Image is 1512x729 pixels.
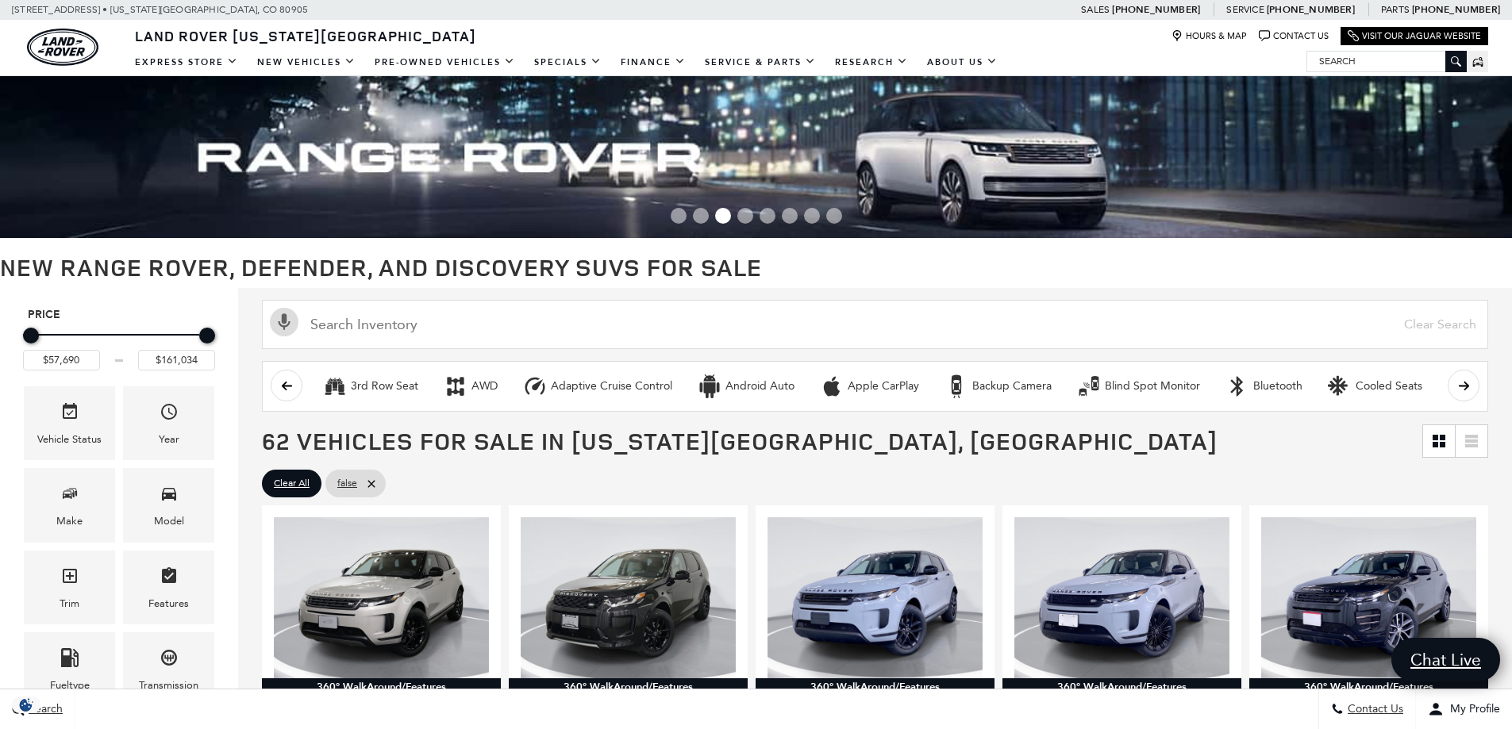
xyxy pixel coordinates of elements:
a: Visit Our Jaguar Website [1348,30,1481,42]
div: Android Auto [725,379,794,393]
div: Blind Spot Monitor [1105,379,1200,393]
div: Cooled Seats [1356,379,1422,393]
div: 360° WalkAround/Features [756,678,995,696]
div: 360° WalkAround/Features [509,678,748,696]
span: Transmission [160,644,179,677]
nav: Main Navigation [125,48,1007,76]
input: Maximum [138,350,215,370]
a: Specials [525,48,611,76]
div: Apple CarPlay [820,374,844,398]
section: Click to Open Cookie Consent Modal [8,696,44,713]
span: Model [160,480,179,512]
div: Minimum Price [23,328,39,343]
img: 2025 LAND ROVER Range Rover Evoque S [1014,517,1229,678]
button: Open user profile menu [1416,689,1512,729]
img: Land Rover [27,29,98,66]
a: New Vehicles [248,48,365,76]
span: Go to slide 5 [760,208,775,224]
div: Transmission [139,677,198,694]
div: Cooled Seats [1328,374,1352,398]
button: AWDAWD [435,370,506,403]
span: Service [1226,4,1264,15]
a: [PHONE_NUMBER] [1267,3,1355,16]
div: Adaptive Cruise Control [551,379,672,393]
a: Land Rover [US_STATE][GEOGRAPHIC_DATA] [125,26,486,45]
div: 3rd Row Seat [323,374,347,398]
svg: Click to toggle on voice search [270,308,298,336]
img: 2025 LAND ROVER Range Rover Evoque Dynamic SE [1261,517,1476,678]
div: FeaturesFeatures [123,551,214,624]
div: ModelModel [123,468,214,542]
span: Contact Us [1344,703,1403,716]
button: scroll left [271,370,302,401]
div: TransmissionTransmission [123,632,214,706]
span: Go to slide 3 [715,208,731,224]
div: Price [23,322,215,370]
h5: Price [28,308,210,322]
a: About Us [918,48,1007,76]
div: VehicleVehicle Status [24,386,115,460]
div: 360° WalkAround/Features [1002,678,1241,696]
input: Minimum [23,350,100,370]
span: Go to slide 6 [782,208,798,224]
div: Year [159,431,179,448]
a: Service & Parts [695,48,825,76]
button: Backup CameraBackup Camera [936,370,1060,403]
button: 3rd Row Seat3rd Row Seat [314,370,427,403]
a: Grid View [1423,425,1455,457]
div: AWD [471,379,498,393]
div: Make [56,512,83,530]
div: AWD [444,374,467,398]
img: 2025 LAND ROVER Discovery Sport S [521,517,736,678]
a: Hours & Map [1172,30,1247,42]
span: Make [60,480,79,512]
div: Trim [60,595,79,612]
span: Go to slide 1 [671,208,687,224]
div: FueltypeFueltype [24,632,115,706]
span: Vehicle [60,398,79,431]
span: Go to slide 7 [804,208,820,224]
span: Fueltype [60,644,79,677]
span: Parts [1381,4,1410,15]
input: Search [1307,52,1466,71]
div: 360° WalkAround/Features [1249,678,1488,696]
div: 3rd Row Seat [351,379,418,393]
span: My Profile [1444,703,1500,716]
div: Backup Camera [945,374,968,398]
div: TrimTrim [24,551,115,624]
a: Contact Us [1259,30,1329,42]
div: Backup Camera [972,379,1052,393]
span: Go to slide 8 [826,208,842,224]
button: Apple CarPlayApple CarPlay [811,370,928,403]
div: Adaptive Cruise Control [523,374,547,398]
button: Android AutoAndroid Auto [689,370,803,403]
span: Trim [60,562,79,595]
a: land-rover [27,29,98,66]
a: Chat Live [1391,638,1500,681]
input: Search Inventory [262,300,1488,349]
span: Go to slide 2 [693,208,709,224]
div: Bluetooth [1253,379,1302,393]
div: Bluetooth [1225,374,1249,398]
div: 360° WalkAround/Features [262,678,501,696]
div: MakeMake [24,468,115,542]
span: Land Rover [US_STATE][GEOGRAPHIC_DATA] [135,26,476,45]
span: Go to slide 4 [737,208,753,224]
a: EXPRESS STORE [125,48,248,76]
img: 2025 LAND ROVER Range Rover Evoque S [768,517,983,678]
button: Adaptive Cruise ControlAdaptive Cruise Control [514,370,681,403]
span: Clear All [274,474,310,493]
a: Finance [611,48,695,76]
span: Sales [1081,4,1110,15]
div: Maximum Price [199,328,215,343]
img: 2026 LAND ROVER Range Rover Evoque S [274,517,489,678]
div: Fueltype [50,677,90,694]
a: [PHONE_NUMBER] [1412,3,1500,16]
div: Features [148,595,189,612]
a: [PHONE_NUMBER] [1112,3,1200,16]
div: Model [154,512,184,530]
a: Pre-Owned Vehicles [365,48,525,76]
span: false [337,474,357,493]
div: Vehicle Status [37,431,102,448]
button: Cooled SeatsCooled Seats [1319,370,1431,403]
